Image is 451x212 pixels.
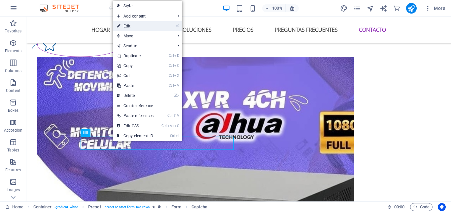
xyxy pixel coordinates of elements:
i: V [174,83,179,88]
button: navigator [366,4,374,12]
span: . preset-contact-form-two-rows [104,203,150,211]
button: Usercentrics [438,203,446,211]
span: Click to select. Double-click to edit [88,203,101,211]
i: C [174,124,179,128]
span: More [425,5,445,12]
span: . gradient .white [54,203,78,211]
a: Create reference [113,101,182,111]
i: ⌦ [174,93,179,98]
i: Element contains an animation [152,205,155,209]
span: : [399,204,400,209]
nav: breadcrumb [33,203,207,211]
a: CtrlCCopy [113,61,157,71]
i: Commerce [393,5,400,12]
i: Ctrl [167,113,173,118]
i: Ctrl [169,83,174,88]
a: ⌦Delete [113,91,157,101]
a: Style [113,1,182,11]
span: Add content [113,11,172,21]
h6: Session time [387,203,405,211]
a: ⏎Edit [113,21,157,31]
i: I [176,134,179,138]
a: CtrlVPaste [113,81,157,91]
span: Move [113,31,172,41]
p: Favorites [5,28,21,34]
i: Pages (Ctrl+Alt+S) [353,5,361,12]
i: This element is a customizable preset [158,205,161,209]
i: Publish [407,5,415,12]
i: ⏎ [176,24,179,28]
p: Accordion [4,128,22,133]
h6: 100% [272,4,283,12]
i: Alt [167,124,174,128]
p: Images [7,187,20,192]
button: text_generator [380,4,388,12]
i: V [177,113,179,118]
i: AI Writer [380,5,387,12]
i: Design (Ctrl+Alt+Y) [340,5,348,12]
p: Tables [7,148,19,153]
button: design [340,4,348,12]
i: X [174,73,179,78]
i: Ctrl [169,73,174,78]
span: Click to select. Double-click to edit [191,203,207,211]
p: Boxes [8,108,19,113]
a: Ctrl⇧VPaste references [113,111,157,121]
i: Ctrl [169,54,174,58]
i: Ctrl [169,64,174,68]
i: ⇧ [173,113,176,118]
i: C [174,64,179,68]
button: pages [353,4,361,12]
i: On resize automatically adjust zoom level to fit chosen device. [289,5,295,11]
button: Code [410,203,433,211]
a: CtrlICopy element ID [113,131,157,141]
i: D [174,54,179,58]
i: Ctrl [170,134,175,138]
button: More [422,3,448,14]
span: Code [413,203,430,211]
p: Columns [5,68,21,73]
a: Send to [113,41,172,51]
button: publish [406,3,417,14]
i: Navigator [366,5,374,12]
p: Features [5,167,21,173]
button: 100% [262,4,286,12]
a: CtrlXCut [113,71,157,81]
i: Ctrl [161,124,167,128]
span: 00 00 [394,203,404,211]
p: Elements [5,48,22,54]
button: commerce [393,4,401,12]
a: CtrlAltCEdit CSS [113,121,157,131]
span: Click to select. Double-click to edit [171,203,181,211]
img: Editor Logo [38,4,87,12]
a: CtrlDDuplicate [113,51,157,61]
a: Click to cancel selection. Double-click to open Pages [5,203,23,211]
span: Click to select. Double-click to edit [33,203,52,211]
p: Content [6,88,20,93]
